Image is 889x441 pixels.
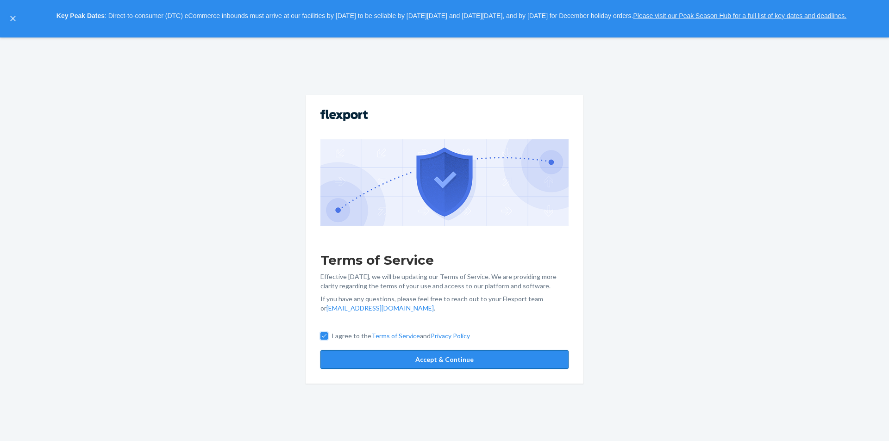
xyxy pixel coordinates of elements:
p: Effective [DATE], we will be updating our Terms of Service. We are providing more clarity regardi... [320,272,569,291]
h1: Terms of Service [320,252,569,268]
p: : Direct-to-consumer (DTC) eCommerce inbounds must arrive at our facilities by [DATE] to be sella... [22,8,881,24]
a: Privacy Policy [431,332,470,340]
p: If you have any questions, please feel free to reach out to your Flexport team or . [320,294,569,313]
button: Accept & Continue [320,350,569,369]
strong: Key Peak Dates [56,12,105,19]
a: Terms of Service [371,332,420,340]
a: [EMAIL_ADDRESS][DOMAIN_NAME] [326,304,434,312]
p: I agree to the and [332,331,470,341]
a: Please visit our Peak Season Hub for a full list of key dates and deadlines. [633,12,846,19]
img: GDPR Compliance [320,139,569,225]
input: I agree to theTerms of ServiceandPrivacy Policy [320,332,328,340]
button: close, [8,14,18,23]
img: Flexport logo [320,110,368,121]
